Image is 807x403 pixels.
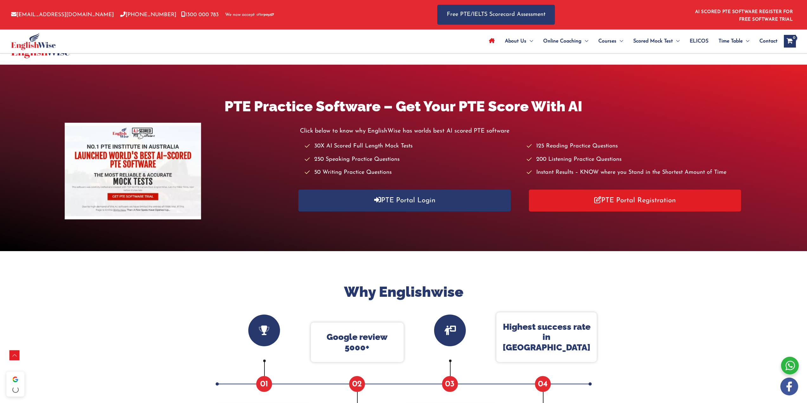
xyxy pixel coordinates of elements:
[500,30,538,52] a: About UsMenu Toggle
[437,5,555,25] a: Free PTE/IELTS Scorecard Assessment
[628,30,685,52] a: Scored Mock TestMenu Toggle
[713,30,754,52] a: Time TableMenu Toggle
[582,30,588,52] span: Menu Toggle
[213,283,594,302] h2: Why Englishwise
[484,30,778,52] nav: Site Navigation: Main Menu
[543,30,582,52] span: Online Coaching
[538,30,593,52] a: Online CoachingMenu Toggle
[743,30,749,52] span: Menu Toggle
[719,30,743,52] span: Time Table
[11,33,56,50] img: cropped-ew-logo
[759,30,778,52] span: Contact
[298,190,511,211] a: PTE Portal Login
[65,96,743,116] h1: PTE Practice Software – Get Your PTE Score With AI
[305,141,521,152] li: 30X AI Scored Full Length Mock Tests
[695,10,793,22] a: AI SCORED PTE SOFTWARE REGISTER FOR FREE SOFTWARE TRIAL
[181,12,219,17] a: 1300 000 783
[65,123,201,219] img: pte-institute-main
[691,4,796,25] aside: Header Widget 1
[529,190,741,211] a: PTE Portal Registration
[633,30,673,52] span: Scored Mock Test
[317,332,397,353] p: Google review 5000+
[256,376,272,392] span: 01
[780,378,798,395] img: white-facebook.png
[120,12,176,17] a: [PHONE_NUMBER]
[505,30,526,52] span: About Us
[305,154,521,165] li: 250 Speaking Practice Questions
[593,30,628,52] a: CoursesMenu Toggle
[535,376,551,392] span: 04
[526,30,533,52] span: Menu Toggle
[616,30,623,52] span: Menu Toggle
[300,126,742,136] p: Click below to know why EnglishWise has worlds best AI scored PTE software
[11,12,114,17] a: [EMAIL_ADDRESS][DOMAIN_NAME]
[527,167,743,178] li: Instant Results – KNOW where you Stand in the Shortest Amount of Time
[442,376,458,392] span: 03
[784,35,796,48] a: View Shopping Cart, empty
[527,154,743,165] li: 200 Listening Practice Questions
[305,167,521,178] li: 50 Writing Practice Questions
[685,30,713,52] a: ELICOS
[673,30,680,52] span: Menu Toggle
[690,30,708,52] span: ELICOS
[754,30,778,52] a: Contact
[225,12,255,18] span: We now accept
[349,376,365,392] span: 02
[503,322,590,353] p: Highest success rate in [GEOGRAPHIC_DATA]
[257,13,274,16] img: Afterpay-Logo
[527,141,743,152] li: 125 Reading Practice Questions
[598,30,616,52] span: Courses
